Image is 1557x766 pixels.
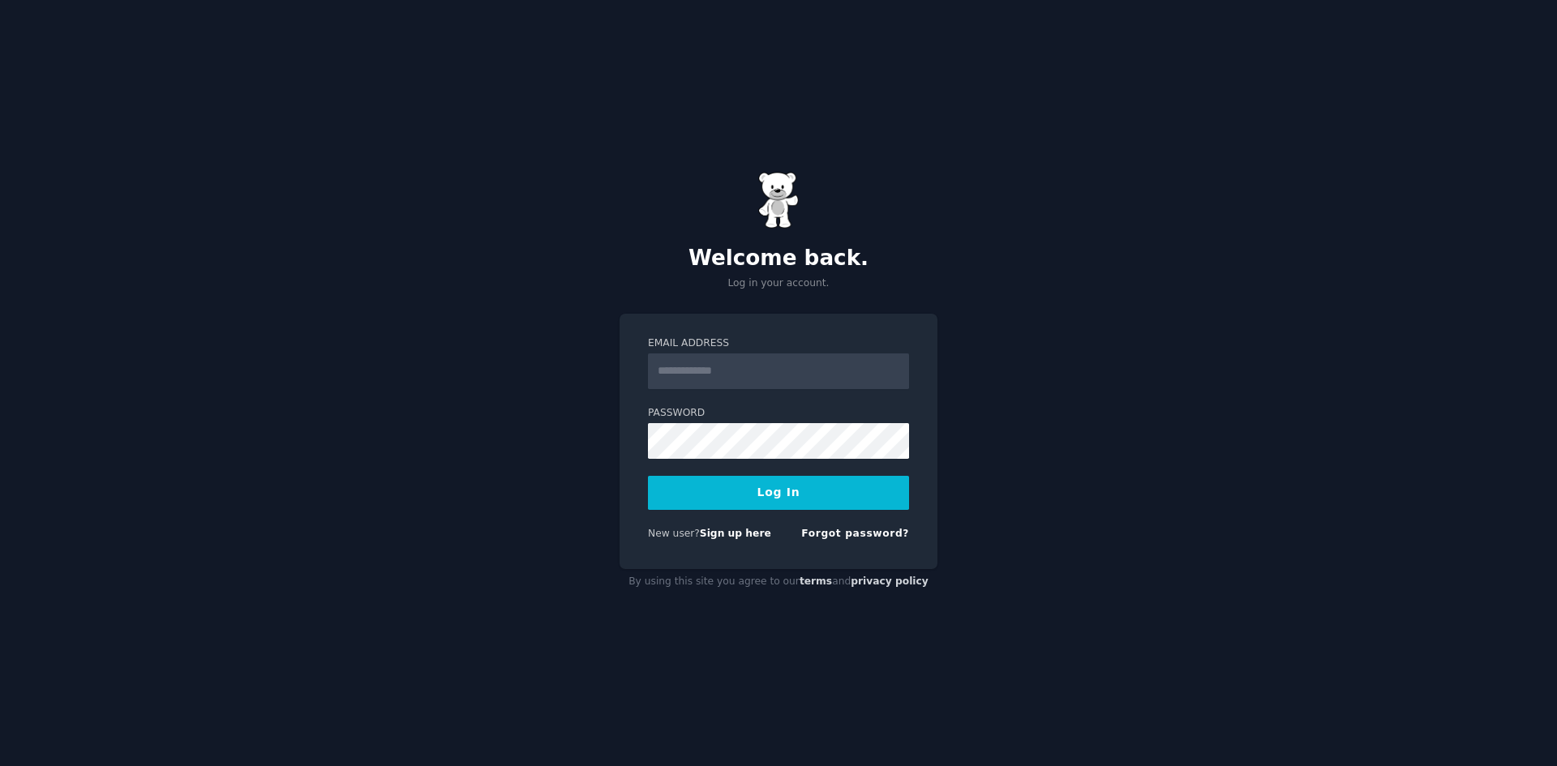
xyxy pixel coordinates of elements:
div: By using this site you agree to our and [620,569,937,595]
a: Forgot password? [801,528,909,539]
button: Log In [648,476,909,510]
a: Sign up here [700,528,771,539]
span: New user? [648,528,700,539]
label: Password [648,406,909,421]
p: Log in your account. [620,276,937,291]
img: Gummy Bear [758,172,799,229]
a: privacy policy [851,576,929,587]
label: Email Address [648,336,909,351]
a: terms [800,576,832,587]
h2: Welcome back. [620,246,937,272]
